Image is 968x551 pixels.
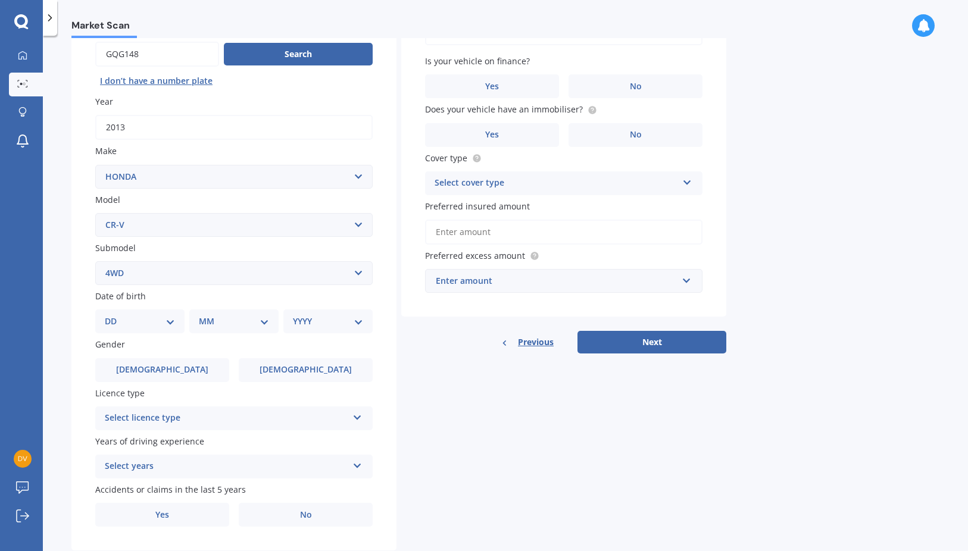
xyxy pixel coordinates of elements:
span: Previous [518,333,554,351]
span: Is your vehicle on finance? [425,55,530,67]
span: Make [95,146,117,157]
input: Enter amount [425,220,702,245]
span: Yes [155,510,169,520]
input: YYYY [95,115,373,140]
span: No [300,510,312,520]
span: Submodel [95,242,136,253]
span: Yes [485,130,499,140]
div: Select cover type [435,176,677,190]
span: Years of driving experience [95,436,204,447]
div: Enter amount [436,274,677,287]
button: Next [577,331,726,353]
button: Search [224,43,373,65]
button: I don’t have a number plate [95,71,217,90]
span: Accidents or claims in the last 5 years [95,484,246,495]
span: Preferred insured amount [425,201,530,212]
input: Enter plate number [95,42,219,67]
span: Does your vehicle have an immobiliser? [425,104,583,115]
span: Cover type [425,152,467,164]
span: Date of birth [95,290,146,302]
span: [DEMOGRAPHIC_DATA] [116,365,208,375]
span: Model [95,194,120,205]
span: Yes [485,82,499,92]
div: Select years [105,459,348,474]
span: [DEMOGRAPHIC_DATA] [260,365,352,375]
span: Preferred excess amount [425,250,525,261]
div: Select licence type [105,411,348,425]
span: Year [95,96,113,107]
img: 74b62675d6d0162b0f1ae568ef3c179e [14,450,32,468]
span: Gender [95,339,125,350]
span: Market Scan [71,20,137,36]
span: Licence type [95,387,145,399]
span: No [630,130,642,140]
span: No [630,82,642,92]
